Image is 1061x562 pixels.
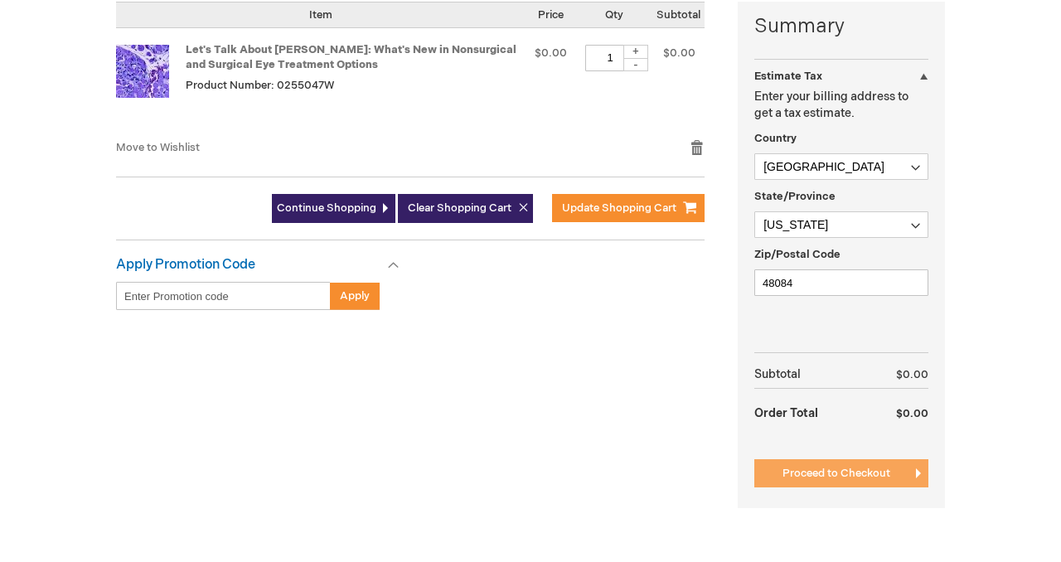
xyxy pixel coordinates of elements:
[538,8,564,22] span: Price
[754,459,928,487] button: Proceed to Checkout
[754,70,822,83] strong: Estimate Tax
[754,398,818,427] strong: Order Total
[663,46,695,60] span: $0.00
[896,407,928,420] span: $0.00
[782,467,890,480] span: Proceed to Checkout
[754,12,928,41] strong: Summary
[186,79,334,92] span: Product Number: 0255047W
[896,368,928,381] span: $0.00
[585,45,635,71] input: Qty
[552,194,705,222] button: Update Shopping Cart
[754,248,841,261] span: Zip/Postal Code
[116,282,331,310] input: Enter Promotion code
[408,201,511,215] span: Clear Shopping Cart
[754,361,863,389] th: Subtotal
[656,8,700,22] span: Subtotal
[116,45,186,123] a: Let's Talk About TED: What's New in Nonsurgical and Surgical Eye Treatment Options
[754,132,797,145] span: Country
[605,8,623,22] span: Qty
[562,201,676,215] span: Update Shopping Cart
[754,190,836,203] span: State/Province
[116,45,169,98] img: Let's Talk About TED: What's New in Nonsurgical and Surgical Eye Treatment Options
[623,58,648,71] div: -
[330,282,380,310] button: Apply
[754,89,928,122] p: Enter your billing address to get a tax estimate.
[186,43,516,72] a: Let's Talk About [PERSON_NAME]: What's New in Nonsurgical and Surgical Eye Treatment Options
[340,289,370,303] span: Apply
[623,45,648,59] div: +
[309,8,332,22] span: Item
[277,201,376,215] span: Continue Shopping
[398,194,533,223] button: Clear Shopping Cart
[116,257,255,273] strong: Apply Promotion Code
[535,46,567,60] span: $0.00
[272,194,395,223] a: Continue Shopping
[116,141,200,154] a: Move to Wishlist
